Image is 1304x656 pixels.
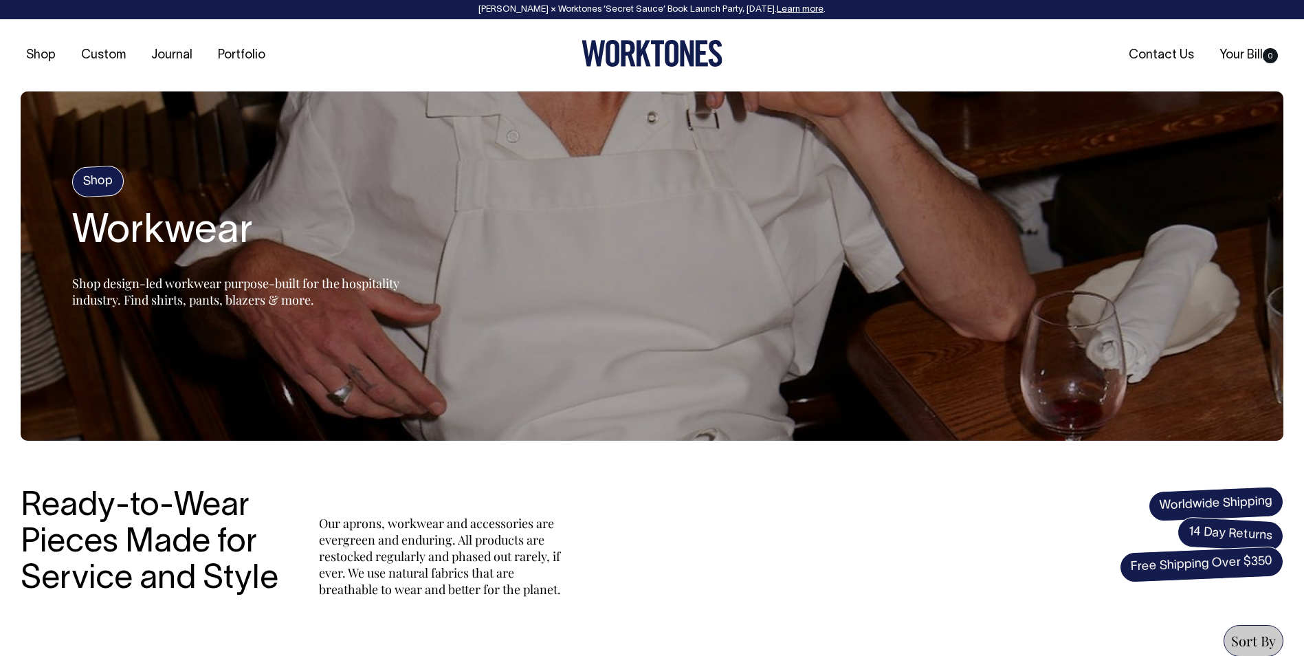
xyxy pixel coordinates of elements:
a: Your Bill0 [1214,44,1283,67]
p: Our aprons, workwear and accessories are evergreen and enduring. All products are restocked regul... [319,515,566,598]
span: Worldwide Shipping [1148,486,1284,522]
span: Shop design-led workwear purpose-built for the hospitality industry. Find shirts, pants, blazers ... [72,275,399,308]
a: Portfolio [212,44,271,67]
span: 14 Day Returns [1177,516,1284,552]
a: Shop [21,44,61,67]
a: Learn more [777,6,824,14]
a: Custom [76,44,131,67]
h1: Workwear [72,210,416,254]
a: Journal [146,44,198,67]
span: Free Shipping Over $350 [1119,546,1284,583]
h4: Shop [71,166,124,198]
span: 0 [1263,48,1278,63]
a: Contact Us [1123,44,1200,67]
h3: Ready-to-Wear Pieces Made for Service and Style [21,489,289,598]
span: Sort By [1231,631,1276,650]
div: [PERSON_NAME] × Worktones ‘Secret Sauce’ Book Launch Party, [DATE]. . [14,5,1290,14]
